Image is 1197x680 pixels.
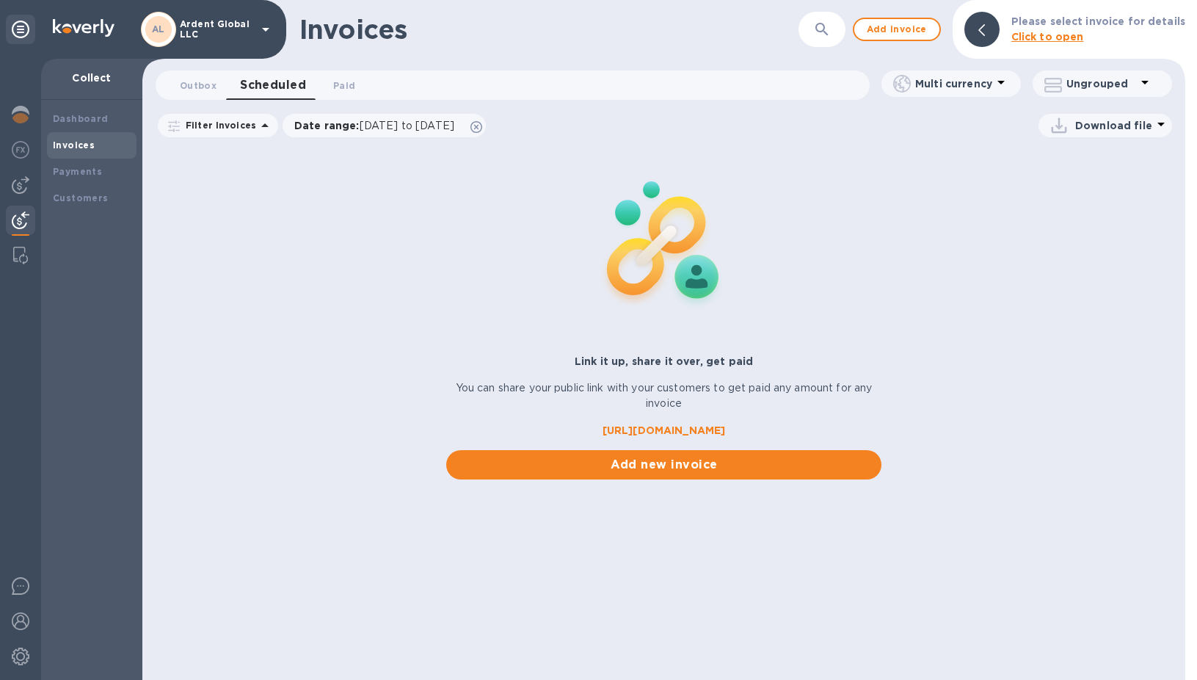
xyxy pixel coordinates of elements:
p: Link it up, share it over, get paid [446,354,881,369]
b: Payments [53,166,102,177]
b: Click to open [1011,31,1084,43]
img: Logo [53,19,114,37]
p: Filter Invoices [180,119,256,131]
button: Add new invoice [446,450,881,480]
h1: Invoices [299,14,407,45]
b: Dashboard [53,113,109,124]
div: Unpin categories [6,15,35,44]
span: Add invoice [866,21,928,38]
b: [URL][DOMAIN_NAME] [603,424,725,436]
div: Date range:[DATE] to [DATE] [283,114,486,137]
p: You can share your public link with your customers to get paid any amount for any invoice [446,380,881,411]
span: Scheduled [240,75,306,95]
span: Paid [333,78,355,93]
p: Date range : [294,118,462,133]
a: [URL][DOMAIN_NAME] [446,423,881,438]
button: Add invoice [853,18,941,41]
span: [DATE] to [DATE] [360,120,454,131]
img: Foreign exchange [12,141,29,159]
p: Collect [53,70,131,85]
p: Ardent Global LLC [180,19,253,40]
p: Multi currency [915,76,992,91]
b: Customers [53,192,109,203]
b: Please select invoice for details [1011,15,1185,27]
p: Ungrouped [1066,76,1136,91]
b: AL [152,23,165,35]
b: Invoices [53,140,95,151]
span: Outbox [180,78,217,93]
span: Add new invoice [458,456,869,474]
p: Download file [1075,118,1152,133]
